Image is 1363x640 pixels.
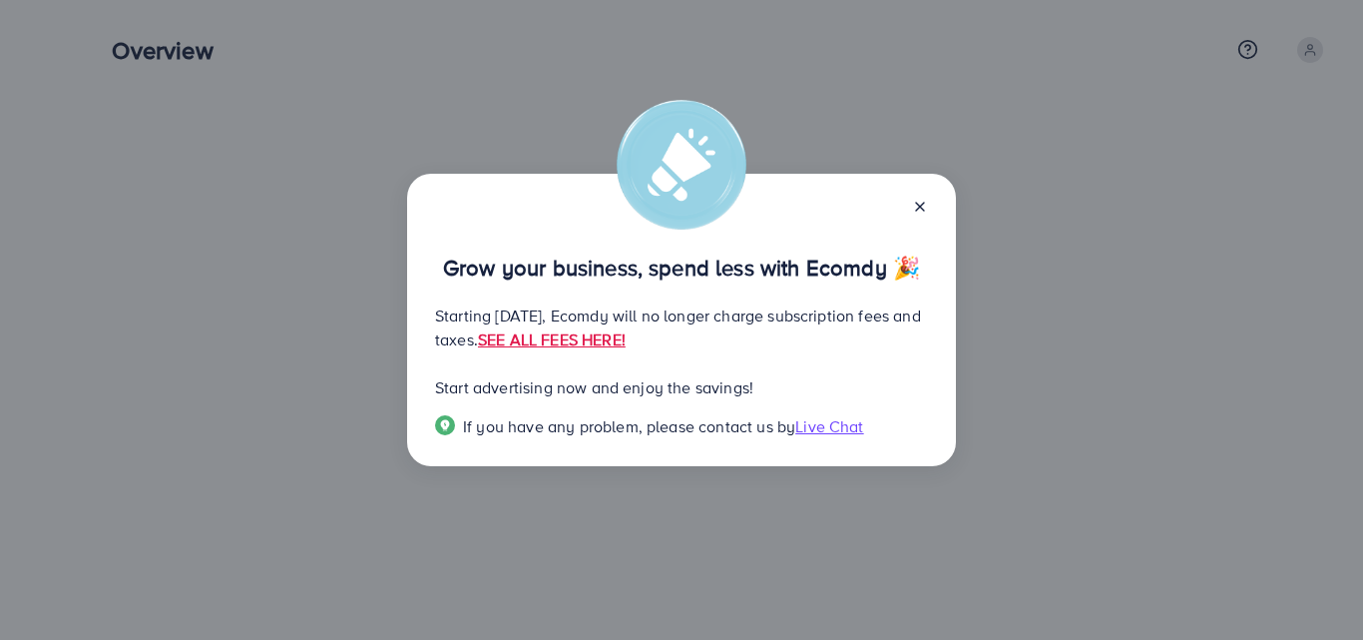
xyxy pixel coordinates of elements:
[435,415,455,435] img: Popup guide
[435,304,928,351] p: Starting [DATE], Ecomdy will no longer charge subscription fees and taxes.
[435,375,928,399] p: Start advertising now and enjoy the savings!
[463,415,795,437] span: If you have any problem, please contact us by
[795,415,863,437] span: Live Chat
[617,100,746,230] img: alert
[478,328,626,350] a: SEE ALL FEES HERE!
[435,256,928,280] p: Grow your business, spend less with Ecomdy 🎉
